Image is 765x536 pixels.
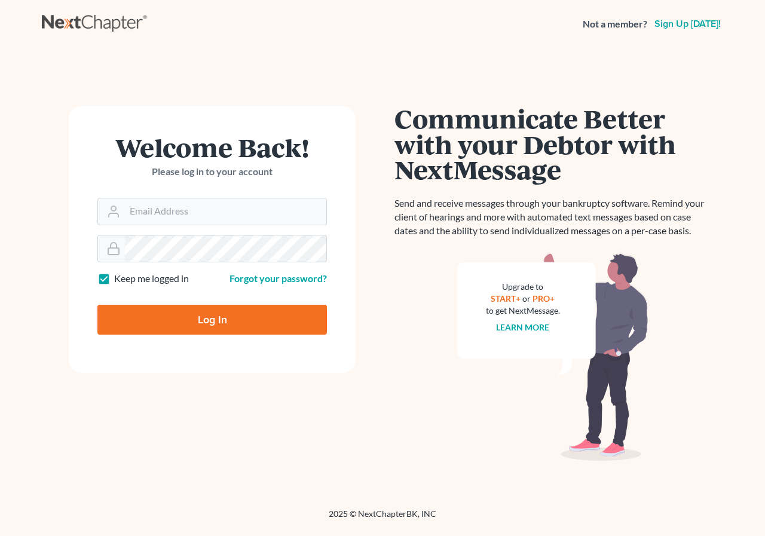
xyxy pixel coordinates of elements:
img: nextmessage_bg-59042aed3d76b12b5cd301f8e5b87938c9018125f34e5fa2b7a6b67550977c72.svg [457,252,648,461]
p: Send and receive messages through your bankruptcy software. Remind your client of hearings and mo... [394,197,711,238]
a: START+ [491,293,521,304]
input: Log In [97,305,327,335]
h1: Communicate Better with your Debtor with NextMessage [394,106,711,182]
label: Keep me logged in [114,272,189,286]
p: Please log in to your account [97,165,327,179]
strong: Not a member? [583,17,647,31]
span: or [523,293,531,304]
a: Learn more [497,322,550,332]
input: Email Address [125,198,326,225]
a: Forgot your password? [229,272,327,284]
a: PRO+ [533,293,555,304]
div: Upgrade to [486,281,560,293]
div: 2025 © NextChapterBK, INC [42,508,723,529]
div: to get NextMessage. [486,305,560,317]
a: Sign up [DATE]! [652,19,723,29]
h1: Welcome Back! [97,134,327,160]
